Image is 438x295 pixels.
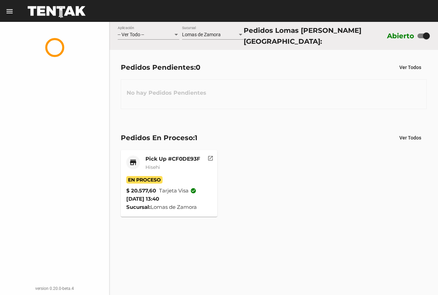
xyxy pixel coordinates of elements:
[126,187,156,195] strong: $ 20.577,60
[126,196,159,202] span: [DATE] 13:40
[126,204,151,210] strong: Sucursal:
[387,30,414,41] label: Abierto
[195,134,197,142] span: 1
[159,187,196,195] span: Tarjeta visa
[394,132,427,144] button: Ver Todos
[145,164,160,170] span: Hisehi
[244,25,384,47] div: Pedidos Lomas [PERSON_NAME][GEOGRAPHIC_DATA]:
[121,132,197,143] div: Pedidos En Proceso:
[121,83,212,103] h3: No hay Pedidos Pendientes
[5,7,14,15] mat-icon: menu
[399,135,421,140] span: Ver Todos
[121,62,201,73] div: Pedidos Pendientes:
[126,203,212,211] div: Lomas de Zamora
[399,65,421,70] span: Ver Todos
[5,285,104,292] div: version 0.20.0-beta.4
[126,176,163,184] span: En Proceso
[145,156,200,162] mat-card-title: Pick Up #CF0DE93F
[182,32,221,37] span: Lomas de Zamora
[196,63,201,71] span: 0
[190,188,196,194] mat-icon: check_circle
[129,158,137,166] mat-icon: store
[394,61,427,73] button: Ver Todos
[118,32,144,37] span: -- Ver Todo --
[207,154,214,160] mat-icon: open_in_new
